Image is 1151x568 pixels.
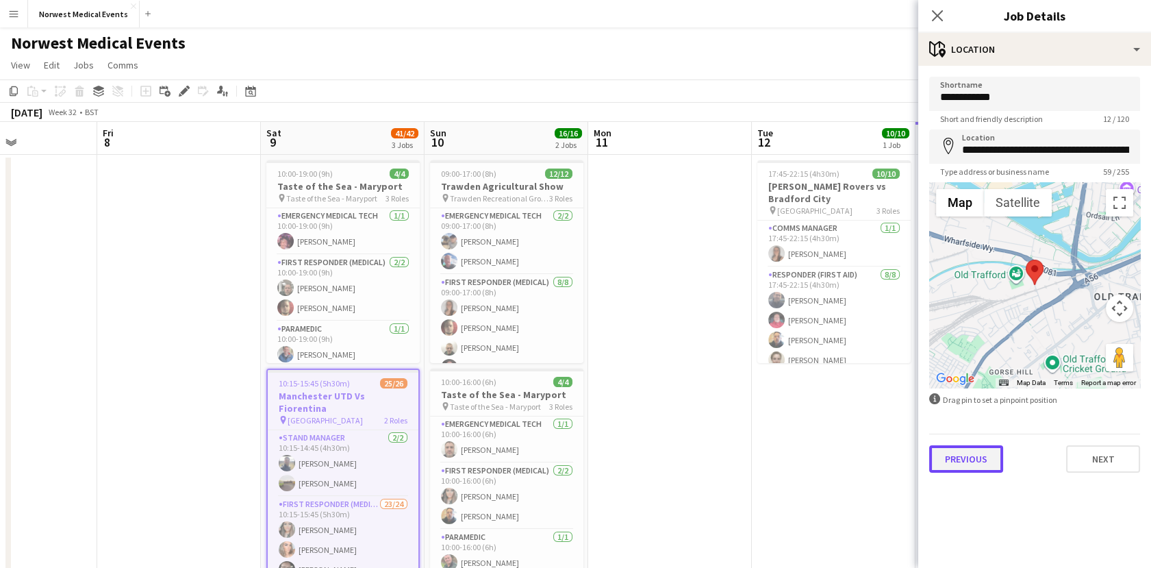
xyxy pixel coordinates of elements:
[430,388,583,401] h3: Taste of the Sea - Maryport
[11,59,30,71] span: View
[268,430,418,497] app-card-role: Stand Manager2/210:15-14:45 (4h30m)[PERSON_NAME][PERSON_NAME]
[392,140,418,150] div: 3 Jobs
[555,128,582,138] span: 16/16
[277,169,333,179] span: 10:00-19:00 (9h)
[391,128,418,138] span: 41/42
[266,255,420,321] app-card-role: First Responder (Medical)2/210:00-19:00 (9h)[PERSON_NAME][PERSON_NAME]
[1054,379,1073,386] a: Terms
[450,193,549,203] span: Trawden Recreational Ground
[430,417,583,463] app-card-role: Emergency Medical Tech1/110:00-16:00 (6h)[PERSON_NAME]
[545,169,572,179] span: 12/12
[876,206,900,216] span: 3 Roles
[286,193,377,203] span: Taste of the Sea - Maryport
[1092,166,1140,177] span: 59 / 255
[592,134,611,150] span: 11
[384,415,407,425] span: 2 Roles
[268,390,418,415] h3: Manchester UTD Vs Fiorentina
[755,134,773,150] span: 12
[441,377,496,387] span: 10:00-16:00 (6h)
[430,160,583,363] app-job-card: 09:00-17:00 (8h)12/12Trawden Agricultural Show Trawden Recreational Ground3 RolesEmergency Medica...
[757,267,911,453] app-card-role: Responder (First Aid)8/817:45-22:15 (4h30m)[PERSON_NAME][PERSON_NAME][PERSON_NAME][PERSON_NAME]
[757,160,911,363] app-job-card: 17:45-22:15 (4h30m)10/10[PERSON_NAME] Rovers vs Bradford City [GEOGRAPHIC_DATA]3 RolesComms Manag...
[757,180,911,205] h3: [PERSON_NAME] Rovers vs Bradford City
[549,193,572,203] span: 3 Roles
[266,321,420,368] app-card-role: Paramedic1/110:00-19:00 (9h)[PERSON_NAME]
[441,169,496,179] span: 09:00-17:00 (8h)
[266,180,420,193] h3: Taste of the Sea - Maryport
[1081,379,1136,386] a: Report a map error
[549,402,572,412] span: 3 Roles
[594,127,611,139] span: Mon
[555,140,581,150] div: 2 Jobs
[103,127,114,139] span: Fri
[68,56,99,74] a: Jobs
[101,134,114,150] span: 8
[279,378,350,388] span: 10:15-15:45 (5h30m)
[553,377,572,387] span: 4/4
[936,189,984,217] button: Show street map
[428,134,446,150] span: 10
[288,415,363,425] span: [GEOGRAPHIC_DATA]
[929,393,1140,406] div: Drag pin to set a pinpoint position
[929,166,1060,177] span: Type address or business name
[1106,189,1133,217] button: Toggle fullscreen view
[1017,378,1046,388] button: Map Data
[1092,114,1140,124] span: 12 / 120
[11,106,42,119] div: [DATE]
[929,114,1054,124] span: Short and friendly description
[1066,445,1140,473] button: Next
[266,208,420,255] app-card-role: Emergency Medical Tech1/110:00-19:00 (9h)[PERSON_NAME]
[380,378,407,388] span: 25/26
[1106,344,1133,371] button: Drag Pegman onto the map to open Street View
[768,169,839,179] span: 17:45-22:15 (4h30m)
[38,56,65,74] a: Edit
[430,208,583,275] app-card-role: Emergency Medical Tech2/209:00-17:00 (8h)[PERSON_NAME][PERSON_NAME]
[266,127,281,139] span: Sat
[5,56,36,74] a: View
[430,180,583,193] h3: Trawden Agricultural Show
[757,127,773,139] span: Tue
[999,378,1009,388] button: Keyboard shortcuts
[266,160,420,363] app-job-card: 10:00-19:00 (9h)4/4Taste of the Sea - Maryport Taste of the Sea - Maryport3 RolesEmergency Medica...
[430,463,583,530] app-card-role: First Responder (Medical)2/210:00-16:00 (6h)[PERSON_NAME][PERSON_NAME]
[883,140,909,150] div: 1 Job
[882,128,909,138] span: 10/10
[385,193,409,203] span: 3 Roles
[11,33,186,53] h1: Norwest Medical Events
[102,56,144,74] a: Comms
[73,59,94,71] span: Jobs
[1106,295,1133,322] button: Map camera controls
[430,127,446,139] span: Sun
[984,189,1052,217] button: Show satellite imagery
[45,107,79,117] span: Week 32
[918,33,1151,66] div: Location
[450,402,541,412] span: Taste of the Sea - Maryport
[390,169,409,179] span: 4/4
[918,7,1151,25] h3: Job Details
[777,206,852,216] span: [GEOGRAPHIC_DATA]
[264,134,281,150] span: 9
[430,275,583,460] app-card-role: First Responder (Medical)8/809:00-17:00 (8h)[PERSON_NAME][PERSON_NAME][PERSON_NAME][PERSON_NAME]
[28,1,140,27] button: Norwest Medical Events
[107,59,138,71] span: Comms
[757,221,911,267] app-card-role: Comms Manager1/117:45-22:15 (4h30m)[PERSON_NAME]
[85,107,99,117] div: BST
[933,370,978,388] a: Open this area in Google Maps (opens a new window)
[872,169,900,179] span: 10/10
[929,445,1003,473] button: Previous
[44,59,60,71] span: Edit
[933,370,978,388] img: Google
